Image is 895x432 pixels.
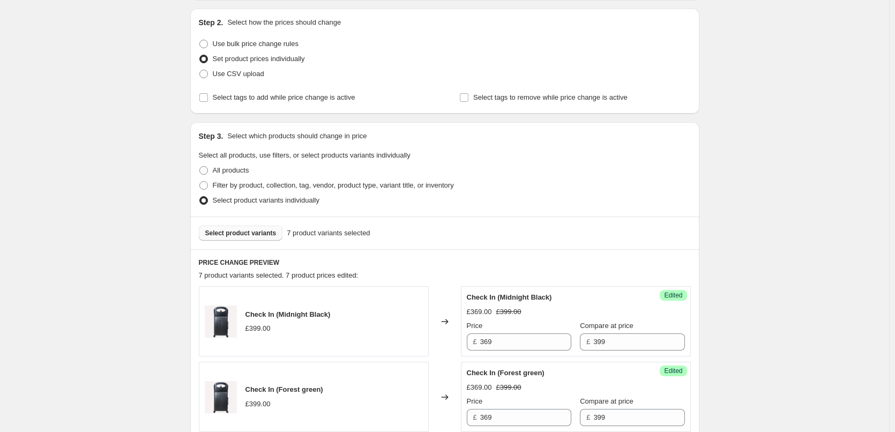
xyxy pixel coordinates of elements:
[213,181,454,189] span: Filter by product, collection, tag, vendor, product type, variant title, or inventory
[580,397,633,405] span: Compare at price
[213,40,299,48] span: Use bulk price change rules
[245,310,331,318] span: Check In (Midnight Black)
[205,306,237,338] img: Midnight_black-1_80x.png
[467,397,483,405] span: Price
[199,271,359,279] span: 7 product variants selected. 7 product prices edited:
[245,385,323,393] span: Check In (Forest green)
[199,226,283,241] button: Select product variants
[664,367,682,375] span: Edited
[467,293,552,301] span: Check In (Midnight Black)
[467,322,483,330] span: Price
[199,131,223,141] h2: Step 3.
[213,70,264,78] span: Use CSV upload
[467,307,492,317] div: £369.00
[586,413,590,421] span: £
[205,381,237,413] img: Midnight_black-1_80x.png
[664,291,682,300] span: Edited
[473,413,477,421] span: £
[473,93,628,101] span: Select tags to remove while price change is active
[245,399,271,409] div: £399.00
[467,382,492,393] div: £369.00
[580,322,633,330] span: Compare at price
[199,151,411,159] span: Select all products, use filters, or select products variants individually
[213,93,355,101] span: Select tags to add while price change is active
[213,196,319,204] span: Select product variants individually
[199,17,223,28] h2: Step 2.
[205,229,277,237] span: Select product variants
[245,323,271,334] div: £399.00
[586,338,590,346] span: £
[287,228,370,239] span: 7 product variants selected
[227,131,367,141] p: Select which products should change in price
[496,382,521,393] strike: £399.00
[213,55,305,63] span: Set product prices individually
[496,307,521,317] strike: £399.00
[473,338,477,346] span: £
[467,369,545,377] span: Check In (Forest green)
[227,17,341,28] p: Select how the prices should change
[213,166,249,174] span: All products
[199,258,691,267] h6: PRICE CHANGE PREVIEW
